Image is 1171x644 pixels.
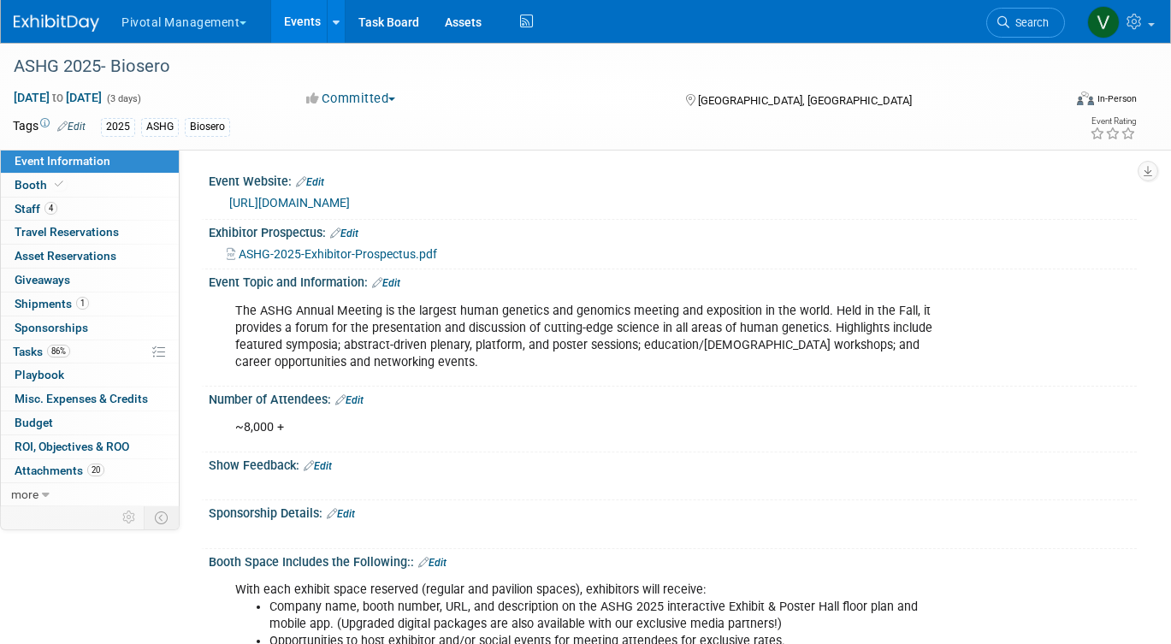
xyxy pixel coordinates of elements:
div: Exhibitor Prospectus: [209,220,1137,242]
span: Asset Reservations [15,249,116,263]
div: ~8,000 + [223,411,956,445]
img: Valerie Weld [1087,6,1120,38]
img: Format-Inperson.png [1077,92,1094,105]
a: Edit [57,121,86,133]
td: Toggle Event Tabs [145,506,180,529]
div: Sponsorship Details: [209,500,1137,523]
a: ASHG-2025-Exhibitor-Prospectus.pdf [227,247,437,261]
button: Committed [300,90,402,108]
td: Personalize Event Tab Strip [115,506,145,529]
span: Tasks [13,345,70,358]
div: Booth Space Includes the Following:: [209,549,1137,571]
span: 20 [87,464,104,476]
a: Event Information [1,150,179,173]
span: more [11,487,38,501]
span: Search [1009,16,1049,29]
span: 1 [76,297,89,310]
div: 2025 [101,118,135,136]
a: Edit [304,460,332,472]
a: Staff4 [1,198,179,221]
div: Event Rating [1090,117,1136,126]
span: Staff [15,202,57,216]
img: ExhibitDay [14,15,99,32]
div: Show Feedback: [209,452,1137,475]
div: Biosero [185,118,230,136]
span: [DATE] [DATE] [13,90,103,105]
a: Booth [1,174,179,197]
span: Budget [15,416,53,429]
a: [URL][DOMAIN_NAME] [229,196,350,210]
li: Company name, booth number, URL, and description on the ASHG 2025 interactive Exhibit & Poster Ha... [269,599,946,633]
a: Edit [327,508,355,520]
span: 4 [44,202,57,215]
a: Giveaways [1,269,179,292]
div: ASHG [141,118,179,136]
a: Edit [372,277,400,289]
div: Number of Attendees: [209,387,1137,409]
a: Edit [418,557,447,569]
span: Sponsorships [15,321,88,334]
span: to [50,91,66,104]
span: ASHG-2025-Exhibitor-Prospectus.pdf [239,247,437,261]
div: The ASHG Annual Meeting is the largest human genetics and genomics meeting and exposition in the ... [223,294,956,380]
span: Shipments [15,297,89,310]
a: Playbook [1,363,179,387]
a: Attachments20 [1,459,179,482]
a: Budget [1,411,179,434]
a: Edit [330,227,358,239]
span: Attachments [15,464,104,477]
a: Search [986,8,1065,38]
a: Misc. Expenses & Credits [1,387,179,411]
div: In-Person [1097,92,1137,105]
a: Tasks86% [1,340,179,363]
a: more [1,483,179,506]
span: Travel Reservations [15,225,119,239]
a: ROI, Objectives & ROO [1,435,179,458]
div: Event Format [971,89,1137,115]
span: Booth [15,178,67,192]
span: Misc. Expenses & Credits [15,392,148,405]
div: Event Website: [209,168,1137,191]
div: Event Topic and Information: [209,269,1137,292]
div: ASHG 2025- Biosero [8,51,1041,82]
td: Tags [13,117,86,137]
a: Sponsorships [1,316,179,340]
span: (3 days) [105,93,141,104]
a: Travel Reservations [1,221,179,244]
a: Asset Reservations [1,245,179,268]
span: Giveaways [15,273,70,287]
a: Edit [335,394,364,406]
span: [GEOGRAPHIC_DATA], [GEOGRAPHIC_DATA] [698,94,912,107]
span: ROI, Objectives & ROO [15,440,129,453]
i: Booth reservation complete [55,180,63,189]
a: Edit [296,176,324,188]
span: Playbook [15,368,64,381]
span: 86% [47,345,70,357]
span: Event Information [15,154,110,168]
a: Shipments1 [1,292,179,316]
